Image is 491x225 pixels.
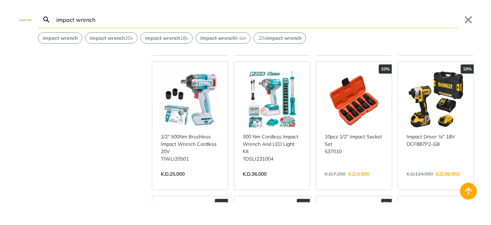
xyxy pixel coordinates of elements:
span: li-ion [200,35,246,42]
button: Back to top [460,183,477,200]
div: Suggestion: impact wrench 18v [140,32,193,44]
button: Select suggestion: impact wrench 20v [85,33,137,43]
button: Select suggestion: impact wrench 18v [141,33,192,43]
svg: Back to top [463,186,474,197]
div: Suggestion: impact wrench li-ion [196,32,251,44]
span: 18v [145,35,188,42]
strong: impact wrench [266,35,301,41]
strong: impact wrench [43,35,78,41]
div: 10% [379,64,392,74]
button: Select suggestion: impact wrench li-ion [196,33,250,43]
div: Suggestion: impact wrench 20v [85,32,138,44]
button: Select suggestion: impact wrench [38,33,82,43]
div: 11% [215,199,228,208]
strong: impact wrench [200,35,235,41]
button: Close [463,14,474,25]
div: 31% [297,199,310,208]
button: Select suggestion: 20v impact wrench [254,33,306,43]
svg: Search [42,15,51,24]
span: 20v [258,35,301,42]
div: Suggestion: 20v impact wrench [254,32,306,44]
div: 7% [381,199,392,208]
img: Close [17,18,34,21]
span: 20v [90,35,133,42]
div: 19% [461,64,474,74]
div: Suggestion: impact wrench [38,32,82,44]
input: Search… [55,11,459,28]
strong: impact wrench [145,35,180,41]
strong: impact wrench [90,35,125,41]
